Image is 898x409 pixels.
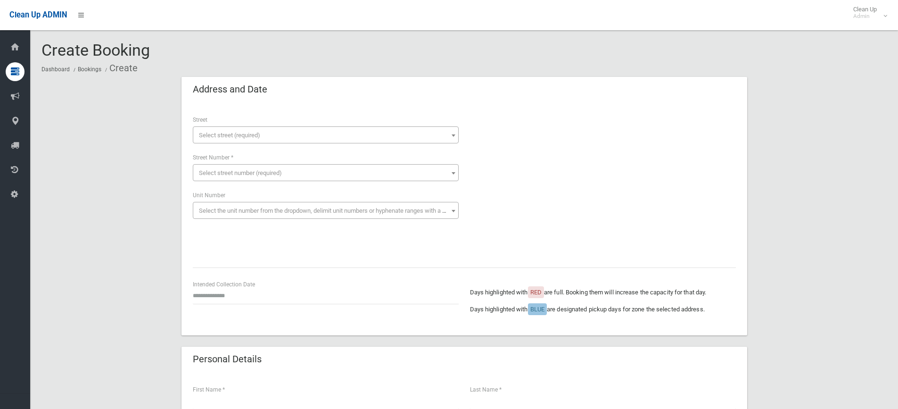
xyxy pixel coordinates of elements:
small: Admin [853,13,877,20]
a: Dashboard [41,66,70,73]
a: Bookings [78,66,101,73]
span: Create Booking [41,41,150,59]
span: BLUE [530,306,544,313]
li: Create [103,59,138,77]
span: RED [530,289,542,296]
header: Address and Date [181,80,279,99]
p: Days highlighted with are full. Booking them will increase the capacity for that day. [470,287,736,298]
header: Personal Details [181,350,273,368]
span: Select street (required) [199,132,260,139]
span: Select street number (required) [199,169,282,176]
span: Clean Up [849,6,886,20]
span: Clean Up ADMIN [9,10,67,19]
p: Days highlighted with are designated pickup days for zone the selected address. [470,304,736,315]
span: Select the unit number from the dropdown, delimit unit numbers or hyphenate ranges with a comma [199,207,462,214]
